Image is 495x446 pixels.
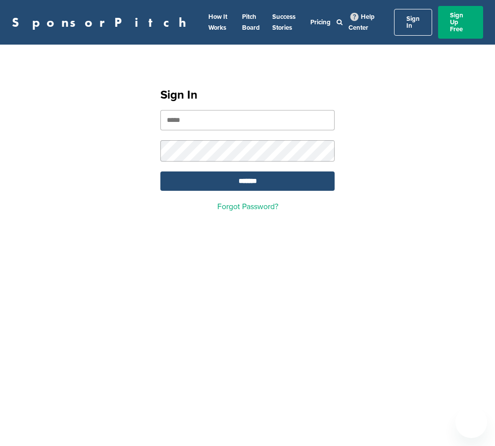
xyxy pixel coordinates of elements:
a: Help Center [348,11,375,34]
a: Success Stories [272,13,296,32]
a: Sign Up Free [438,6,483,39]
a: Forgot Password? [217,202,278,212]
a: Sign In [394,9,432,36]
a: Pitch Board [242,13,260,32]
h1: Sign In [160,86,335,104]
a: Pricing [310,18,331,26]
a: SponsorPitch [12,16,193,29]
iframe: Button to launch messaging window [455,406,487,438]
a: How It Works [208,13,227,32]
